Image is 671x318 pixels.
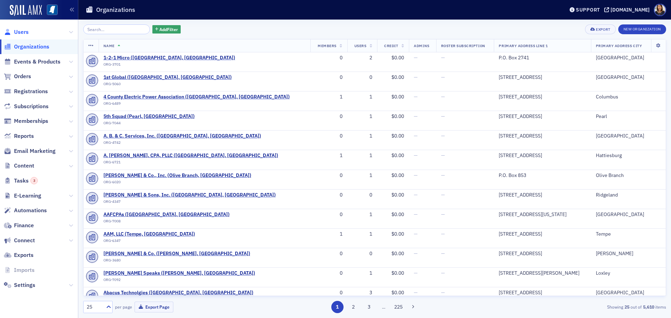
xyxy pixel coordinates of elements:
[596,74,661,81] div: [GEOGRAPHIC_DATA]
[352,290,372,296] div: 3
[352,172,372,179] div: 1
[352,231,372,237] div: 1
[103,43,115,48] span: Name
[585,24,615,34] button: Export
[414,231,418,237] span: —
[499,270,586,276] div: [STREET_ADDRESS][PERSON_NAME]
[391,192,404,198] span: $0.00
[391,250,404,257] span: $0.00
[14,58,60,66] span: Events & Products
[315,113,342,120] div: 0
[14,281,35,289] span: Settings
[103,231,195,237] span: AAM, LLC (Tempe, AZ)
[441,231,445,237] span: —
[391,172,404,178] span: $0.00
[384,43,398,48] span: Credit
[47,5,58,15] img: SailAMX
[42,5,58,16] a: View Homepage
[499,43,548,48] span: Primary Address Line 1
[103,290,253,296] a: Abacus Technolgies ([GEOGRAPHIC_DATA], [GEOGRAPHIC_DATA])
[14,162,34,170] span: Content
[4,73,31,80] a: Orders
[103,94,290,100] a: 4 County Electric Power Association ([GEOGRAPHIC_DATA], [GEOGRAPHIC_DATA])
[596,28,610,31] div: Export
[499,251,586,257] div: [STREET_ADDRESS]
[103,133,261,139] a: A. B. & C. Services, Inc. ([GEOGRAPHIC_DATA], [GEOGRAPHIC_DATA])
[103,251,250,257] a: [PERSON_NAME] & Co. ([PERSON_NAME], [GEOGRAPHIC_DATA])
[4,28,29,36] a: Users
[315,153,342,159] div: 1
[441,94,445,100] span: —
[103,82,232,89] div: ORG-5060
[159,26,178,32] span: Add Filter
[499,133,586,139] div: [STREET_ADDRESS]
[4,192,41,200] a: E-Learning
[103,172,251,179] span: A.B. McIlwain & Co., Inc. (Olive Branch, MS)
[477,304,666,310] div: Showing out of items
[391,289,404,296] span: $0.00
[315,270,342,276] div: 0
[596,172,661,179] div: Olive Branch
[103,270,255,276] span: Aaron Beam Speaks (Loxley, AL)
[611,7,650,13] div: [DOMAIN_NAME]
[315,212,342,218] div: 0
[642,304,655,310] strong: 5,610
[4,222,34,229] a: Finance
[499,231,586,237] div: [STREET_ADDRESS]
[347,301,359,313] button: 2
[441,289,445,296] span: —
[596,251,661,257] div: [PERSON_NAME]
[352,153,372,159] div: 1
[441,192,445,198] span: —
[441,74,445,80] span: —
[14,147,56,155] span: Email Marketing
[441,250,445,257] span: —
[352,212,372,218] div: 1
[14,103,49,110] span: Subscriptions
[596,212,661,218] div: [GEOGRAPHIC_DATA]
[103,238,195,245] div: ORG-6347
[441,54,445,61] span: —
[414,54,418,61] span: —
[352,113,372,120] div: 1
[441,211,445,217] span: —
[103,192,276,198] span: A.G. Edwards & Sons, Inc. (Ridgeland, MS)
[14,117,48,125] span: Memberships
[392,301,405,313] button: 225
[103,94,290,100] span: 4 County Electric Power Association (Columbus, MS)
[103,219,230,226] div: ORG-7008
[352,74,372,81] div: 0
[14,43,49,51] span: Organizations
[596,192,661,198] div: Ridgeland
[414,172,418,178] span: —
[391,211,404,217] span: $0.00
[103,278,255,284] div: ORG-7092
[499,94,586,100] div: [STREET_ADDRESS]
[499,192,586,198] div: [STREET_ADDRESS]
[414,133,418,139] span: —
[135,302,173,312] button: Export Page
[363,301,375,313] button: 3
[441,113,445,119] span: —
[103,55,235,61] span: 1-2-1 Micro (Madison, MS)
[14,73,31,80] span: Orders
[14,237,35,244] span: Connect
[4,281,35,289] a: Settings
[103,133,261,139] span: A. B. & C. Services, Inc. (Oxford, MS)
[391,54,404,61] span: $0.00
[83,24,150,34] input: Search…
[4,117,48,125] a: Memberships
[441,43,485,48] span: Roster Subscription
[103,121,195,128] div: ORG-7044
[414,43,429,48] span: Admins
[596,133,661,139] div: [GEOGRAPHIC_DATA]
[103,74,232,81] a: 1st Global ([GEOGRAPHIC_DATA], [GEOGRAPHIC_DATA])
[414,74,418,80] span: —
[14,132,34,140] span: Reports
[391,74,404,80] span: $0.00
[115,304,132,310] label: per page
[354,43,367,48] span: Users
[14,251,34,259] span: Exports
[441,133,445,139] span: —
[103,192,276,198] a: [PERSON_NAME] & Sons, Inc. ([GEOGRAPHIC_DATA], [GEOGRAPHIC_DATA])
